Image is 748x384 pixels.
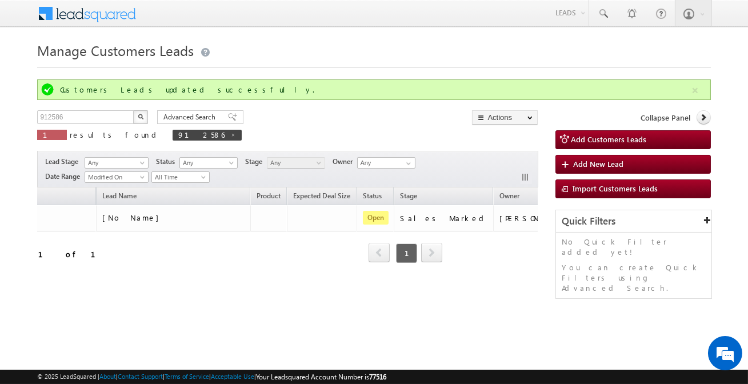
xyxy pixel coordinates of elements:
span: Product [257,191,281,200]
img: Search [138,114,143,119]
div: Minimize live chat window [187,6,215,33]
a: All Time [151,171,210,183]
span: Lead Stage [45,157,83,167]
span: Status [156,157,179,167]
span: 77516 [369,373,386,381]
span: Any [85,158,145,168]
img: d_60004797649_company_0_60004797649 [19,60,48,75]
span: Lead Name [97,190,142,205]
div: [PERSON_NAME] [499,213,574,223]
span: 1 [396,243,417,263]
span: Stage [400,191,417,200]
input: Type to Search [357,157,415,169]
span: Your Leadsquared Account Number is [256,373,386,381]
a: Acceptable Use [211,373,254,380]
span: Owner [499,191,519,200]
em: Start Chat [155,299,207,315]
a: Show All Items [400,158,414,169]
span: Add Customers Leads [571,134,646,144]
a: Contact Support [118,373,163,380]
a: Expected Deal Size [287,190,356,205]
span: Add New Lead [573,159,623,169]
button: Actions [472,110,538,125]
span: Advanced Search [163,112,219,122]
span: © 2025 LeadSquared | | | | | [37,371,386,382]
span: All Time [152,172,206,182]
span: prev [369,243,390,262]
span: Any [267,158,322,168]
a: Status [357,190,387,205]
span: Manage Customers Leads [37,41,194,59]
div: Quick Filters [556,210,711,233]
span: Owner [333,157,357,167]
span: 1 [43,130,61,139]
div: Sales Marked [400,213,488,223]
span: Modified On [85,172,145,182]
p: No Quick Filter added yet! [562,237,706,257]
a: Any [179,157,238,169]
span: results found [70,130,161,139]
span: Open [363,211,389,225]
div: Customers Leads updated successfully. [60,85,690,95]
a: Modified On [85,171,149,183]
a: About [99,373,116,380]
span: 912586 [178,130,225,139]
span: Import Customers Leads [573,183,658,193]
span: Stage [245,157,267,167]
span: Any [180,158,234,168]
a: Terms of Service [165,373,209,380]
p: You can create Quick Filters using Advanced Search. [562,262,706,293]
span: next [421,243,442,262]
a: Any [267,157,325,169]
div: Chat with us now [59,60,192,75]
span: [No Name] [102,213,165,222]
textarea: Type your message and hit 'Enter' [15,106,209,290]
span: Expected Deal Size [293,191,350,200]
a: Stage [394,190,423,205]
a: next [421,244,442,262]
span: Date Range [45,171,85,182]
span: Collapse Panel [641,113,691,123]
a: Any [85,157,149,169]
a: prev [369,244,390,262]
